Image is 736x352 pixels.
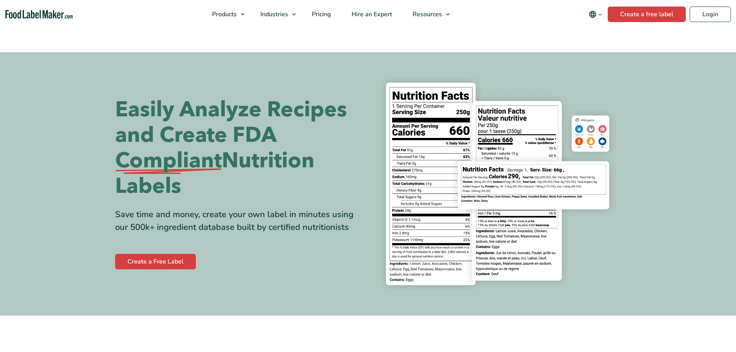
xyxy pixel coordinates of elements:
a: Create a Free Label [115,254,196,269]
span: Compliant [115,148,222,173]
a: Create a free label [608,7,686,22]
div: Save time and money, create your own label in minutes using our 500k+ ingredient database built b... [115,208,362,234]
span: Industries [258,10,289,19]
span: Hire an Expert [349,10,393,19]
span: Resources [410,10,443,19]
span: Products [210,10,238,19]
a: Food Label Maker homepage [5,10,73,19]
span: Pricing [309,10,332,19]
button: Change language [583,7,608,22]
h1: Easily Analyze Recipes and Create FDA Nutrition Labels [115,97,362,199]
a: Login [690,7,731,22]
